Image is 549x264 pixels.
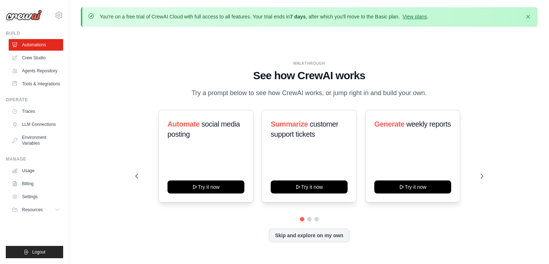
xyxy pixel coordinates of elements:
a: Tools & Integrations [9,78,63,90]
a: Crew Studio [9,52,63,64]
img: Logo [6,10,42,21]
a: Agents Repository [9,65,63,77]
span: social media posting [167,120,240,138]
button: Skip and explore on my own [269,229,349,242]
iframe: Chat Widget [513,229,549,264]
button: Try it now [167,180,244,193]
div: Build [6,30,63,36]
span: Automate [167,120,200,128]
span: Summarize [271,120,308,128]
button: Try it now [271,180,348,193]
p: You're on a free trial of CrewAI Cloud with full access to all features. Your trial ends in , aft... [100,13,428,20]
span: Logout [32,249,45,255]
div: Operate [6,97,63,103]
a: LLM Connections [9,119,63,130]
button: Logout [6,246,63,258]
p: Try a prompt below to see how CrewAI works, or jump right in and build your own. [188,88,431,98]
a: Settings [9,191,63,203]
a: Traces [9,106,63,117]
a: Automations [9,39,63,51]
a: Billing [9,178,63,190]
button: Try it now [374,180,451,193]
span: weekly reports [406,120,451,128]
a: Environment Variables [9,132,63,149]
div: WALKTHROUGH [135,61,483,66]
button: Resources [9,204,63,216]
div: Manage [6,156,63,162]
span: Resources [22,207,43,213]
span: Generate [374,120,405,128]
strong: 7 days [290,14,306,20]
a: Usage [9,165,63,176]
h1: See how CrewAI works [135,69,483,82]
a: View plans [402,14,427,20]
